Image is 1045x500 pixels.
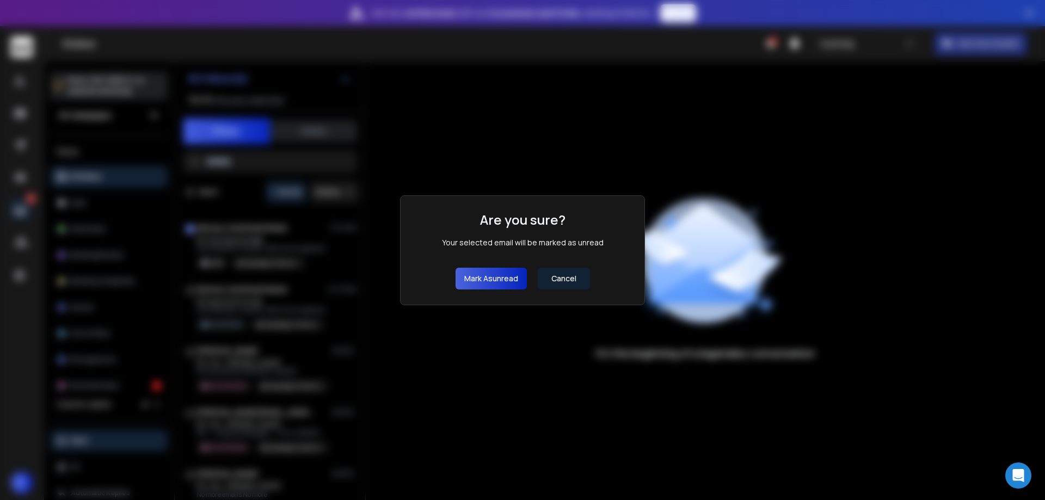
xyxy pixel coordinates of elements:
[538,268,590,289] button: Cancel
[480,211,565,229] h1: Are you sure?
[456,268,527,289] button: Mark asunread
[442,237,604,248] div: Your selected email will be marked as unread
[1005,462,1031,489] div: Open Intercom Messenger
[464,273,518,284] p: Mark as unread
